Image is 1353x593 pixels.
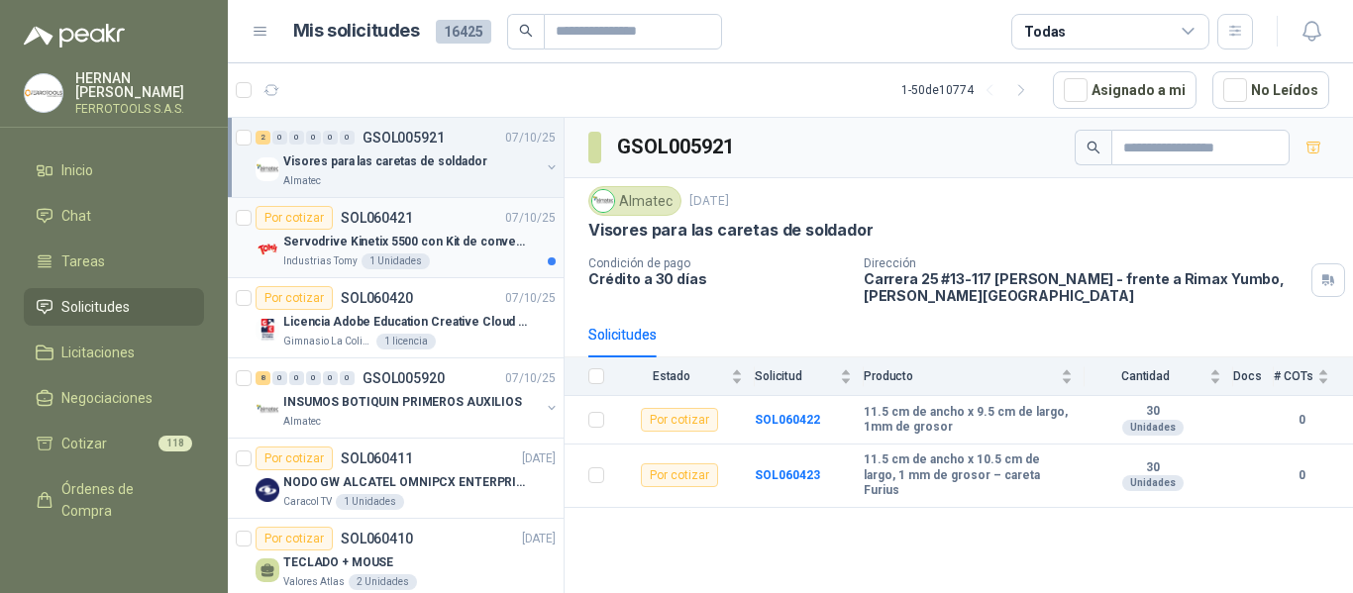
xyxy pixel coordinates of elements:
[349,574,417,590] div: 2 Unidades
[228,198,564,278] a: Por cotizarSOL06042107/10/25 Company LogoServodrive Kinetix 5500 con Kit de conversión y filtro (...
[1274,357,1353,396] th: # COTs
[61,433,107,454] span: Cotizar
[61,342,135,363] span: Licitaciones
[588,220,874,241] p: Visores para las caretas de soldador
[376,334,436,349] div: 1 licencia
[283,152,487,171] p: Visores para las caretas de soldador
[901,74,1037,106] div: 1 - 50 de 10774
[1233,357,1274,396] th: Docs
[1085,460,1221,476] b: 30
[1212,71,1329,109] button: No Leídos
[24,151,204,189] a: Inicio
[616,357,755,396] th: Estado
[1085,369,1205,383] span: Cantidad
[283,494,332,510] p: Caracol TV
[588,186,681,216] div: Almatec
[519,24,533,38] span: search
[24,197,204,235] a: Chat
[256,371,270,385] div: 8
[864,369,1057,383] span: Producto
[256,398,279,422] img: Company Logo
[256,366,560,430] a: 8 0 0 0 0 0 GSOL00592007/10/25 Company LogoINSUMOS BOTIQUIN PRIMEROS AUXILIOSAlmatec
[755,413,820,427] a: SOL060422
[755,369,836,383] span: Solicitud
[61,159,93,181] span: Inicio
[689,192,729,211] p: [DATE]
[24,379,204,417] a: Negociaciones
[864,452,1073,499] b: 11.5 cm de ancho x 10.5 cm de largo, 1 mm de grosor – careta Furius
[522,449,556,468] p: [DATE]
[283,253,358,269] p: Industrias Tomy
[61,205,91,227] span: Chat
[256,527,333,550] div: Por cotizar
[617,132,737,162] h3: GSOL005921
[341,451,413,465] p: SOL060411
[283,473,530,492] p: NODO GW ALCATEL OMNIPCX ENTERPRISE SIP
[158,436,192,451] span: 118
[340,131,355,145] div: 0
[272,131,287,145] div: 0
[272,371,287,385] div: 0
[1274,411,1329,430] b: 0
[293,17,420,46] h1: Mis solicitudes
[256,238,279,261] img: Company Logo
[228,278,564,358] a: Por cotizarSOL06042007/10/25 Company LogoLicencia Adobe Education Creative Cloud for enterprise l...
[24,243,204,280] a: Tareas
[1053,71,1197,109] button: Asignado a mi
[61,478,185,522] span: Órdenes de Compra
[323,131,338,145] div: 0
[522,530,556,548] p: [DATE]
[341,532,413,545] p: SOL060410
[436,20,491,44] span: 16425
[75,71,204,99] p: HERNAN [PERSON_NAME]
[24,425,204,462] a: Cotizar118
[362,253,430,269] div: 1 Unidades
[1024,21,1066,43] div: Todas
[641,463,718,487] div: Por cotizar
[24,334,204,371] a: Licitaciones
[505,129,556,148] p: 07/10/25
[588,270,848,287] p: Crédito a 30 días
[283,414,321,430] p: Almatec
[256,206,333,230] div: Por cotizar
[1274,466,1329,485] b: 0
[755,468,820,482] a: SOL060423
[228,439,564,519] a: Por cotizarSOL060411[DATE] Company LogoNODO GW ALCATEL OMNIPCX ENTERPRISE SIPCaracol TV1 Unidades
[340,371,355,385] div: 0
[61,387,153,409] span: Negociaciones
[283,393,522,412] p: INSUMOS BOTIQUIN PRIMEROS AUXILIOS
[1122,420,1184,436] div: Unidades
[1085,404,1221,420] b: 30
[24,288,204,326] a: Solicitudes
[864,357,1085,396] th: Producto
[61,250,105,272] span: Tareas
[25,74,62,112] img: Company Logo
[505,369,556,388] p: 07/10/25
[283,553,393,572] p: TECLADO + MOUSE
[323,371,338,385] div: 0
[864,256,1303,270] p: Dirección
[1085,357,1233,396] th: Cantidad
[289,131,304,145] div: 0
[1274,369,1313,383] span: # COTs
[616,369,727,383] span: Estado
[363,371,445,385] p: GSOL005920
[283,233,530,251] p: Servodrive Kinetix 5500 con Kit de conversión y filtro (Ref 41350505)
[61,296,130,318] span: Solicitudes
[75,103,204,115] p: FERROTOOLS S.A.S.
[864,405,1073,436] b: 11.5 cm de ancho x 9.5 cm de largo, 1mm de grosor
[283,173,321,189] p: Almatec
[256,157,279,181] img: Company Logo
[256,478,279,502] img: Company Logo
[289,371,304,385] div: 0
[336,494,404,510] div: 1 Unidades
[588,256,848,270] p: Condición de pago
[24,470,204,530] a: Órdenes de Compra
[24,24,125,48] img: Logo peakr
[256,318,279,342] img: Company Logo
[256,286,333,310] div: Por cotizar
[363,131,445,145] p: GSOL005921
[641,408,718,432] div: Por cotizar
